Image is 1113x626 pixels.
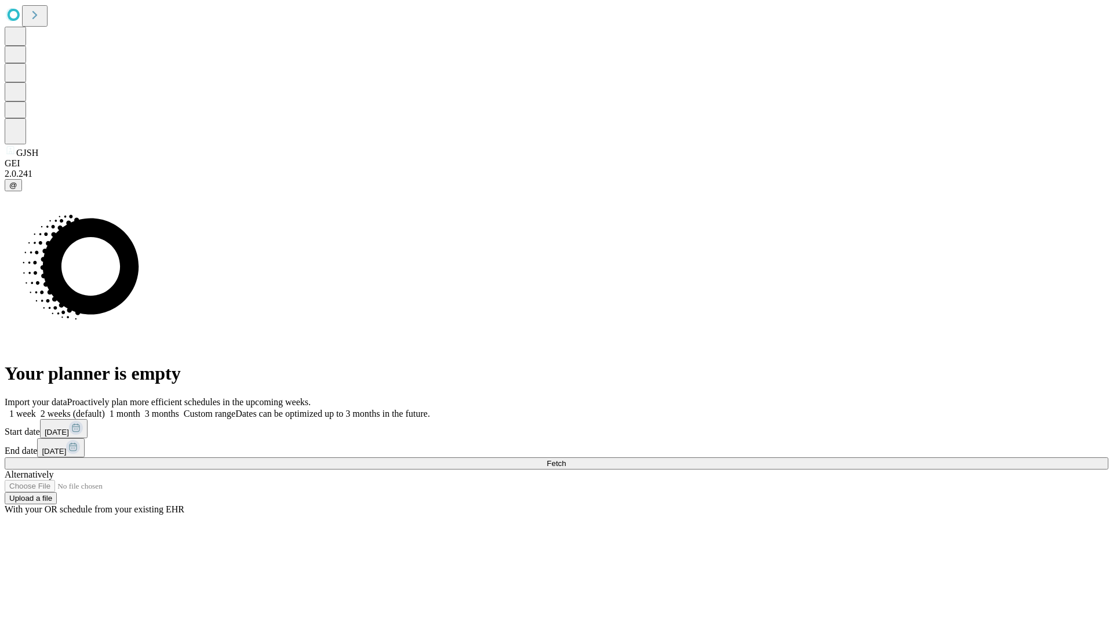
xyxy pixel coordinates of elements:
span: Alternatively [5,469,53,479]
span: 1 month [110,409,140,418]
div: 2.0.241 [5,169,1108,179]
span: Custom range [184,409,235,418]
span: Import your data [5,397,67,407]
span: 1 week [9,409,36,418]
div: End date [5,438,1108,457]
div: GEI [5,158,1108,169]
span: 2 weeks (default) [41,409,105,418]
span: [DATE] [45,428,69,436]
span: [DATE] [42,447,66,456]
button: Upload a file [5,492,57,504]
span: Dates can be optimized up to 3 months in the future. [235,409,430,418]
span: @ [9,181,17,190]
span: Proactively plan more efficient schedules in the upcoming weeks. [67,397,311,407]
span: With your OR schedule from your existing EHR [5,504,184,514]
button: [DATE] [40,419,88,438]
button: [DATE] [37,438,85,457]
span: GJSH [16,148,38,158]
button: Fetch [5,457,1108,469]
button: @ [5,179,22,191]
div: Start date [5,419,1108,438]
span: Fetch [547,459,566,468]
h1: Your planner is empty [5,363,1108,384]
span: 3 months [145,409,179,418]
